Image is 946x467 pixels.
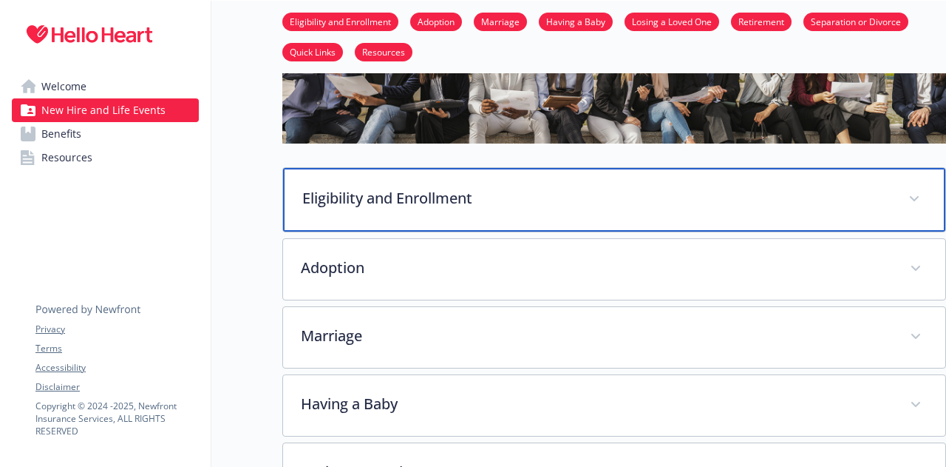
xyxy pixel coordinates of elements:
div: Marriage [283,307,945,368]
p: Marriage [301,325,892,347]
a: Disclaimer [35,380,198,394]
a: Terms [35,342,198,355]
a: Resources [355,44,412,58]
a: Separation or Divorce [803,14,908,28]
a: Accessibility [35,361,198,374]
p: Eligibility and Enrollment [302,187,891,209]
a: Privacy [35,323,198,336]
span: New Hire and Life Events [41,98,166,122]
a: Retirement [731,14,792,28]
p: Copyright © 2024 - 2025 , Newfront Insurance Services, ALL RIGHTS RESERVED [35,400,198,437]
a: Benefits [12,122,199,146]
a: New Hire and Life Events [12,98,199,122]
div: Adoption [283,239,945,300]
a: Adoption [410,14,462,28]
a: Losing a Loved One [625,14,719,28]
a: Quick Links [282,44,343,58]
div: Eligibility and Enrollment [283,168,945,232]
p: Adoption [301,257,892,279]
a: Eligibility and Enrollment [282,14,398,28]
span: Benefits [41,122,81,146]
span: Welcome [41,75,86,98]
img: new hire page banner [282,5,946,144]
a: Marriage [474,14,527,28]
div: Having a Baby [283,375,945,436]
a: Having a Baby [539,14,613,28]
a: Resources [12,146,199,169]
a: Welcome [12,75,199,98]
p: Having a Baby [301,393,892,415]
span: Resources [41,146,92,169]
